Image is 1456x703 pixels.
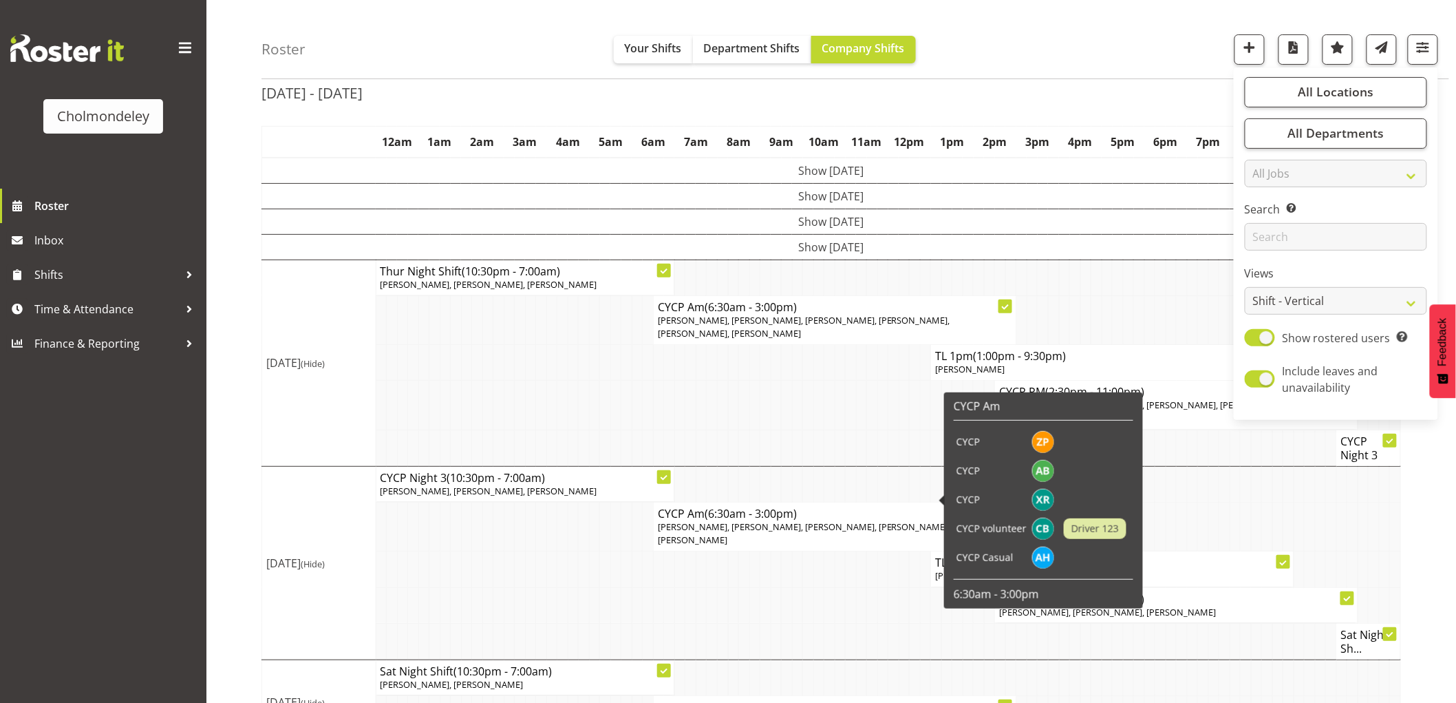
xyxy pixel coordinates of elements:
[447,470,546,485] span: (10:30pm - 7:00am)
[589,126,632,158] th: 5am
[381,678,524,691] span: [PERSON_NAME], [PERSON_NAME]
[999,592,1353,606] h4: CYCP PM
[935,556,1289,569] h4: TL 1pm
[1245,77,1427,107] button: All Locations
[999,606,1216,618] span: [PERSON_NAME], [PERSON_NAME], [PERSON_NAME]
[954,485,1029,514] td: CYCP
[1437,318,1449,366] span: Feedback
[381,278,597,291] span: [PERSON_NAME], [PERSON_NAME], [PERSON_NAME]
[803,126,846,158] th: 10am
[1298,84,1373,101] span: All Locations
[632,126,674,158] th: 6am
[704,41,800,56] span: Department Shifts
[658,507,1012,521] h4: CYCP Am
[381,664,670,678] h4: Sat Night Shift
[954,587,1133,602] p: 6:30am - 3:00pm
[34,230,200,251] span: Inbox
[935,349,1289,363] h4: TL 1pm
[57,106,149,127] div: Cholmondeley
[705,506,797,521] span: (6:30am - 3:00pm)
[504,126,546,158] th: 3am
[1045,384,1144,399] span: (2:30pm - 11:00pm)
[262,209,1401,234] td: Show [DATE]
[301,357,325,370] span: (Hide)
[935,569,1005,582] span: [PERSON_NAME]
[954,543,1029,572] td: CYCP Casual
[1287,125,1384,142] span: All Departments
[614,36,693,63] button: Your Shifts
[1016,126,1059,158] th: 3pm
[999,399,1292,424] span: [PERSON_NAME], [PERSON_NAME], [PERSON_NAME], [PERSON_NAME], [PERSON_NAME]
[261,84,363,102] h2: [DATE] - [DATE]
[262,234,1401,260] td: Show [DATE]
[1245,202,1427,218] label: Search
[262,183,1401,209] td: Show [DATE]
[10,34,124,62] img: Rosterit website logo
[262,158,1401,184] td: Show [DATE]
[954,514,1029,543] td: CYCP volunteer
[954,457,1029,485] td: CYCP
[935,363,1005,375] span: [PERSON_NAME]
[954,399,1133,413] h6: CYCP Am
[1323,34,1353,65] button: Highlight an important date within the roster.
[1187,126,1230,158] th: 7pm
[1032,431,1054,453] img: zoe-palmer10907.jpg
[658,314,950,339] span: [PERSON_NAME], [PERSON_NAME], [PERSON_NAME], [PERSON_NAME], [PERSON_NAME], [PERSON_NAME]
[381,485,597,497] span: [PERSON_NAME], [PERSON_NAME], [PERSON_NAME]
[625,41,682,56] span: Your Shifts
[811,36,916,63] button: Company Shifts
[974,126,1016,158] th: 2pm
[1341,434,1396,462] h4: CYCP Night 3
[888,126,931,158] th: 12pm
[1245,266,1427,282] label: Views
[34,196,200,216] span: Roster
[418,126,461,158] th: 1am
[262,466,376,660] td: [DATE]
[1245,118,1427,149] button: All Departments
[1230,126,1272,158] th: 8pm
[381,471,670,485] h4: CYCP Night 3
[846,126,888,158] th: 11am
[261,41,306,57] h4: Roster
[718,126,760,158] th: 8am
[1245,224,1427,251] input: Search
[1032,489,1054,511] img: xaia-reddy11179.jpg
[262,260,376,466] td: [DATE]
[1341,628,1396,655] h4: Sat Night Sh...
[1278,34,1309,65] button: Download a PDF of the roster according to the set date range.
[1283,364,1378,395] span: Include leaves and unavailability
[462,264,561,279] span: (10:30pm - 7:00am)
[454,664,553,679] span: (10:30pm - 7:00am)
[674,126,717,158] th: 7am
[381,264,670,278] h4: Thur Night Shift
[1071,521,1119,536] span: Driver 123
[1032,460,1054,482] img: ally-brown10484.jpg
[34,299,179,319] span: Time & Attendance
[705,300,797,315] span: (6:30am - 3:00pm)
[658,300,1012,314] h4: CYCP Am
[1367,34,1397,65] button: Send a list of all shifts for the selected filtered period to all rostered employees.
[1144,126,1187,158] th: 6pm
[822,41,905,56] span: Company Shifts
[1283,330,1391,346] span: Show rostered users
[1234,34,1265,65] button: Add a new shift
[546,126,589,158] th: 4am
[760,126,803,158] th: 9am
[1408,34,1438,65] button: Filter Shifts
[973,348,1066,364] span: (1:00pm - 9:30pm)
[376,126,418,158] th: 12am
[931,126,974,158] th: 1pm
[34,264,179,285] span: Shifts
[1032,547,1054,569] img: alexzarn-harmer11855.jpg
[1102,126,1144,158] th: 5pm
[954,428,1029,457] td: CYCP
[658,521,950,546] span: [PERSON_NAME], [PERSON_NAME], [PERSON_NAME], [PERSON_NAME], [PERSON_NAME]
[461,126,504,158] th: 2am
[1032,518,1054,540] img: charlotte-bottcher11626.jpg
[1430,304,1456,398] button: Feedback - Show survey
[693,36,811,63] button: Department Shifts
[999,385,1353,399] h4: CYCP PM
[301,558,325,570] span: (Hide)
[1059,126,1102,158] th: 4pm
[34,333,179,354] span: Finance & Reporting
